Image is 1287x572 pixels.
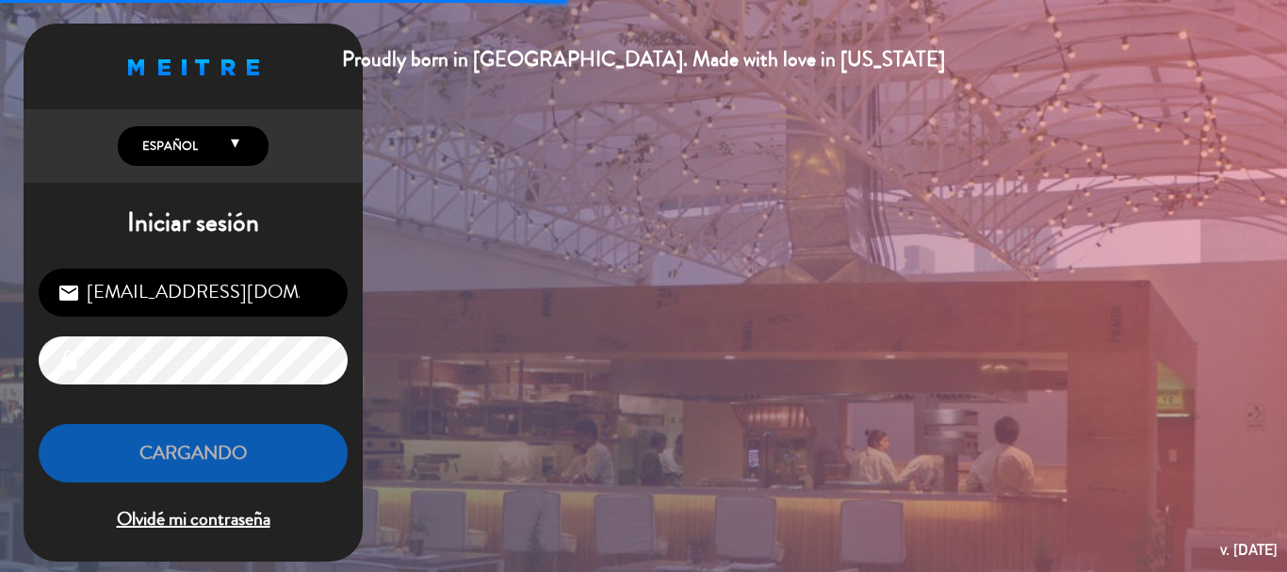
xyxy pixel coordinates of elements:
button: Cargando [39,424,348,483]
i: email [57,282,80,304]
h1: Iniciar sesión [24,207,363,239]
span: Olvidé mi contraseña [39,504,348,535]
div: v. [DATE] [1220,537,1278,563]
span: Español [138,137,198,155]
i: lock [57,350,80,372]
input: Correo Electrónico [39,269,348,317]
